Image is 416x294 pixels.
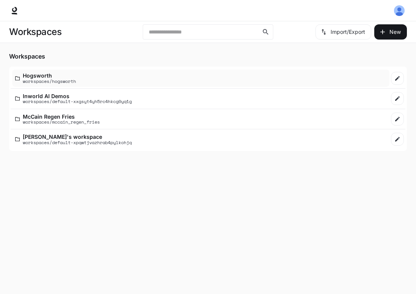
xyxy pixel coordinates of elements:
[23,134,132,140] p: [PERSON_NAME]'s workspace
[23,79,76,84] p: workspaces/hogsworth
[12,131,389,148] a: [PERSON_NAME]'s workspaceworkspaces/default-xpqwtjvazhrab4pylkohjq
[23,140,132,145] p: workspaces/default-xpqwtjvazhrab4pylkohjq
[391,92,404,105] a: Edit workspace
[23,99,132,104] p: workspaces/default-xxgsyt4yh5rc4hkcg0yq1g
[392,3,407,18] button: User avatar
[23,93,132,99] p: Inworld AI Demos
[12,70,389,87] a: Hogsworthworkspaces/hogsworth
[391,72,404,85] a: Edit workspace
[9,52,407,60] h5: Workspaces
[23,73,76,78] p: Hogsworth
[12,90,389,107] a: Inworld AI Demosworkspaces/default-xxgsyt4yh5rc4hkcg0yq1g
[391,133,404,146] a: Edit workspace
[9,24,61,40] h1: Workspaces
[374,24,407,40] button: Create workspace
[391,113,404,126] a: Edit workspace
[315,24,371,40] button: Import/Export
[12,111,389,128] a: McCain Regen Friesworkspaces/mccain_regen_fries
[23,114,100,119] p: McCain Regen Fries
[23,119,100,124] p: workspaces/mccain_regen_fries
[394,5,405,16] img: User avatar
